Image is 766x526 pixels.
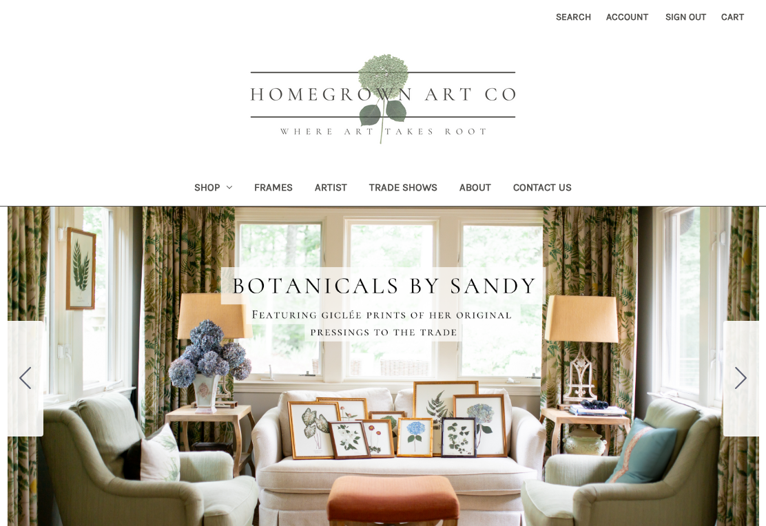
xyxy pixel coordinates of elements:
[502,172,583,206] a: Contact Us
[183,172,244,206] a: Shop
[448,172,502,206] a: About
[723,321,759,436] button: Go to slide 2
[243,172,304,206] a: Frames
[304,172,358,206] a: Artist
[228,39,538,162] img: HOMEGROWN ART CO
[8,321,43,436] button: Go to slide 5
[721,11,744,23] span: Cart
[358,172,448,206] a: Trade Shows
